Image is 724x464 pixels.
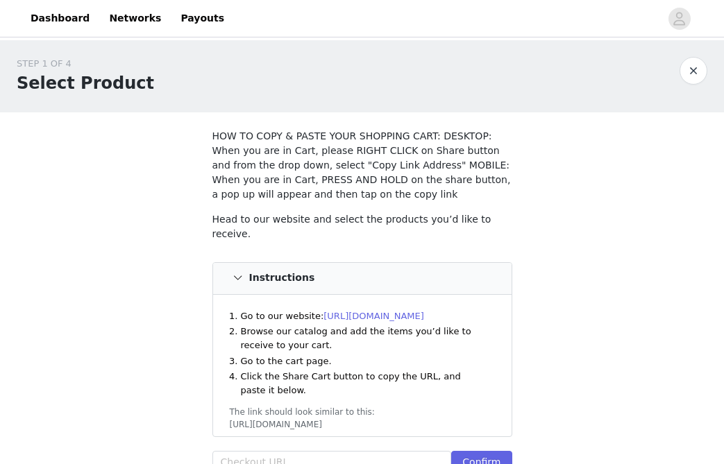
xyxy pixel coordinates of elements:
[230,418,495,431] div: [URL][DOMAIN_NAME]
[323,311,424,321] a: [URL][DOMAIN_NAME]
[241,354,488,368] li: Go to the cart page.
[172,3,233,34] a: Payouts
[241,370,488,397] li: Click the Share Cart button to copy the URL, and paste it below.
[22,3,98,34] a: Dashboard
[241,325,488,352] li: Browse our catalog and add the items you’d like to receive to your cart.
[212,129,512,202] p: HOW TO COPY & PASTE YOUR SHOPPING CART: DESKTOP: When you are in Cart, please RIGHT CLICK on Shar...
[212,212,512,241] p: Head to our website and select the products you’d like to receive.
[249,273,315,284] h4: Instructions
[17,71,154,96] h1: Select Product
[673,8,686,30] div: avatar
[101,3,169,34] a: Networks
[17,57,154,71] div: STEP 1 OF 4
[230,406,495,418] div: The link should look similar to this:
[241,309,488,323] li: Go to our website:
